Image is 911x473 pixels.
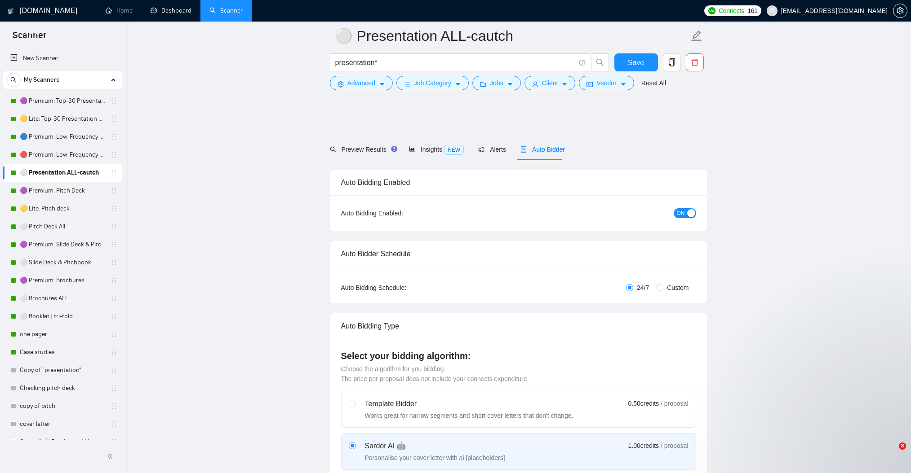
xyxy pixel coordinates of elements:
span: holder [111,133,118,140]
span: 161 [747,6,757,16]
button: folderJobscaret-down [472,76,521,90]
span: caret-down [620,81,627,88]
span: bars [404,81,410,88]
span: edit [691,30,702,42]
span: holder [111,331,118,338]
span: search [330,146,336,153]
div: Auto Bidding Enabled [341,170,696,195]
button: barsJob Categorycaret-down [396,76,469,90]
span: caret-down [379,81,385,88]
a: 🟣 Premium: Brochures [20,272,105,289]
a: homeHome [106,7,133,14]
a: Copy of "presentation" [20,361,105,379]
div: Tooltip anchor [390,145,398,153]
a: ⚪ Presentation ALL-cautch [20,164,105,182]
span: holder [111,295,118,302]
span: 1.00 credits [628,441,659,451]
span: Auto Bidder [520,146,565,153]
span: user [769,8,775,14]
a: ⚪ Brochures ALL [20,289,105,307]
span: holder [111,313,118,320]
span: holder [111,97,118,105]
span: caret-down [507,81,513,88]
a: 🟡 Lite: Top-30 Presentation Keywords [20,110,105,128]
a: Reset All [641,78,666,88]
span: holder [111,349,118,356]
span: copy [663,58,680,66]
span: Scanner [5,29,53,48]
a: copy of pitch [20,397,105,415]
button: delete [686,53,704,71]
span: Custom [663,283,692,293]
div: Auto Bidding Type [341,313,696,339]
span: holder [111,223,118,230]
span: / proposal [661,441,688,450]
span: user [532,81,538,88]
div: Personalise your cover letter with ai [placeholders] [365,453,505,462]
span: area-chart [409,146,415,152]
a: cover letter [20,415,105,433]
button: userClientcaret-down [524,76,576,90]
a: ⚪ Slide Deck & Pitchbook [20,254,105,272]
div: Template Bidder [365,399,573,409]
button: Save [614,53,658,71]
span: / proposal [661,399,688,408]
span: Preview Results [330,146,395,153]
span: holder [111,277,118,284]
a: searchScanner [209,7,243,14]
span: holder [111,403,118,410]
span: notification [478,146,484,153]
span: Choose the algorithm for you bidding. The price per proposal does not include your connects expen... [341,365,529,382]
img: logo [8,4,14,18]
a: 🟣 Premium: Slide Deck & Pitchbook [20,236,105,254]
span: idcard [587,81,593,88]
input: Scanner name... [335,25,689,47]
a: New Scanner [10,49,115,67]
button: settingAdvancedcaret-down [330,76,393,90]
span: holder [111,385,118,392]
span: holder [111,169,118,176]
span: Jobs [490,78,503,88]
span: caret-down [561,81,568,88]
span: NEW [444,145,464,155]
li: New Scanner [3,49,122,67]
span: holder [111,241,118,248]
iframe: Intercom live chat [880,442,902,464]
span: 24/7 [633,283,653,293]
a: setting [893,7,907,14]
span: folder [480,81,486,88]
button: copy [663,53,681,71]
span: Connects: [719,6,746,16]
span: holder [111,259,118,266]
button: idcardVendorcaret-down [579,76,634,90]
span: Advanced [347,78,375,88]
a: Case studies [20,343,105,361]
span: setting [338,81,344,88]
span: Alerts [478,146,506,153]
div: Works great for narrow segments and short cover letters that don't change. [365,411,573,420]
span: holder [111,115,118,123]
a: dashboardDashboard [151,7,191,14]
span: info-circle [579,60,585,66]
a: one pager [20,325,105,343]
a: 🟣 Premium: Top-30 Presentation Keywords [20,92,105,110]
button: setting [893,4,907,18]
span: caret-down [455,81,461,88]
a: 🟡 Lite: Pitch deck [20,200,105,218]
span: 8 [899,442,906,450]
span: 0.50 credits [628,399,659,408]
span: ON [677,208,685,218]
span: holder [111,205,118,212]
span: search [591,58,609,66]
span: Vendor [596,78,616,88]
img: upwork-logo.png [708,7,715,14]
a: 🟣 Premium: Pitch Deck [20,182,105,200]
div: Auto Bidding Schedule: [341,283,459,293]
span: holder [111,438,118,446]
a: Copy of ⚪ Brochures ALL [20,433,105,451]
div: Auto Bidder Schedule [341,241,696,267]
span: delete [686,58,703,66]
span: holder [111,151,118,158]
button: search [591,53,609,71]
